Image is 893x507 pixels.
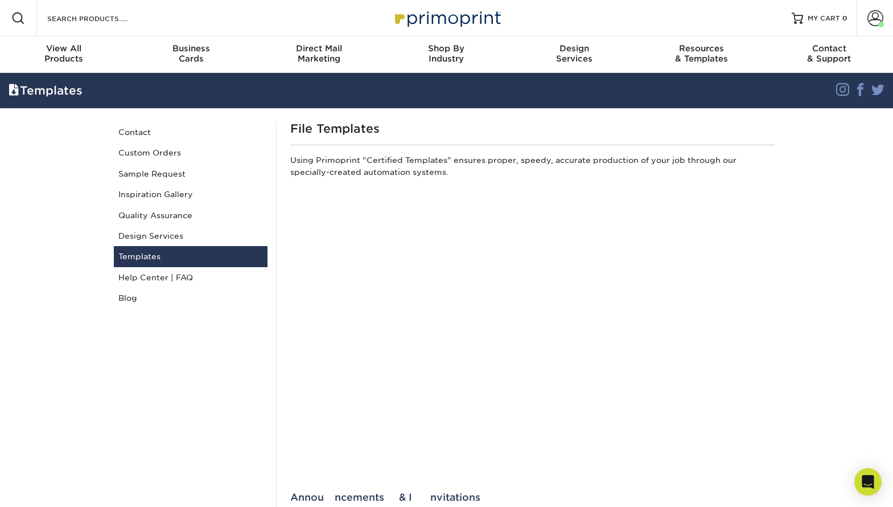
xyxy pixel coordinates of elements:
[290,492,775,503] div: Announcements & Invitations
[382,43,510,54] span: Shop By
[854,468,882,496] div: Open Intercom Messenger
[255,43,382,64] div: Marketing
[511,36,638,73] a: DesignServices
[511,43,638,54] span: Design
[114,226,268,246] a: Design Services
[127,36,255,73] a: BusinessCards
[114,205,268,226] a: Quality Assurance
[842,14,847,22] span: 0
[114,184,268,205] a: Inspiration Gallery
[638,43,766,64] div: & Templates
[808,14,840,23] span: MY CART
[114,288,268,308] a: Blog
[114,163,268,184] a: Sample Request
[114,142,268,163] a: Custom Orders
[382,43,510,64] div: Industry
[127,43,255,54] span: Business
[511,43,638,64] div: Services
[46,11,157,25] input: SEARCH PRODUCTS.....
[382,36,510,73] a: Shop ByIndustry
[3,472,97,503] iframe: Google Customer Reviews
[390,6,504,30] img: Primoprint
[766,43,893,64] div: & Support
[766,43,893,54] span: Contact
[638,43,766,54] span: Resources
[114,246,268,267] a: Templates
[255,43,382,54] span: Direct Mail
[766,36,893,73] a: Contact& Support
[290,122,775,136] h1: File Templates
[255,36,382,73] a: Direct MailMarketing
[638,36,766,73] a: Resources& Templates
[114,267,268,288] a: Help Center | FAQ
[114,122,268,142] a: Contact
[127,43,255,64] div: Cards
[290,154,775,182] p: Using Primoprint "Certified Templates" ensures proper, speedy, accurate production of your job th...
